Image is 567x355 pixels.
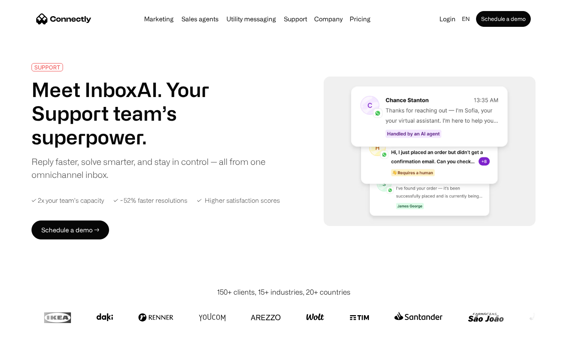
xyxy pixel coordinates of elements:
[31,220,109,239] a: Schedule a demo →
[31,78,271,149] h1: Meet InboxAI. Your Support team’s superpower.
[223,16,279,22] a: Utility messaging
[346,16,374,22] a: Pricing
[281,16,310,22] a: Support
[462,13,470,24] div: en
[217,287,350,297] div: 150+ clients, 15+ industries, 20+ countries
[141,16,177,22] a: Marketing
[178,16,222,22] a: Sales agents
[16,341,47,352] ul: Language list
[197,197,280,204] div: ✓ Higher satisfaction scores
[113,197,187,204] div: ✓ ~52% faster resolutions
[8,340,47,352] aside: Language selected: English
[31,155,271,181] div: Reply faster, solve smarter, and stay in control — all from one omnichannel inbox.
[436,13,459,24] a: Login
[31,197,104,204] div: ✓ 2x your team’s capacity
[476,11,531,27] a: Schedule a demo
[314,13,343,24] div: Company
[34,64,60,70] div: SUPPORT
